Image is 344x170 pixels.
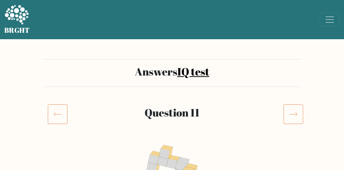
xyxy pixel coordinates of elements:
h5: BRGHT [4,26,30,35]
h2: Question 11 [69,106,275,119]
a: IQ test [177,64,209,79]
h2: Answers [48,65,296,78]
button: Toggle navigation [320,12,340,27]
a: BRGHT [4,3,30,36]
